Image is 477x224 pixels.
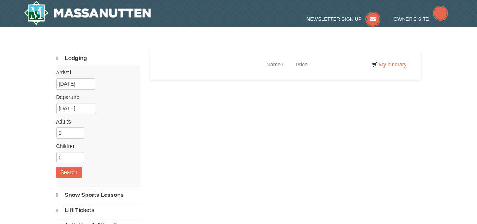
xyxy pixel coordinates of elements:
span: Newsletter Sign Up [307,16,362,22]
a: Owner's Site [394,16,448,22]
a: Name [261,57,290,72]
a: Lift Tickets [56,203,140,217]
label: Children [56,142,135,150]
a: Newsletter Sign Up [307,16,380,22]
button: Search [56,167,82,178]
a: Snow Sports Lessons [56,188,140,202]
img: Massanutten Resort Logo [24,1,151,25]
a: Massanutten Resort [24,1,151,25]
a: Price [290,57,317,72]
span: Owner's Site [394,16,429,22]
a: Lodging [56,51,140,65]
label: Departure [56,93,135,101]
label: Adults [56,118,135,125]
label: Arrival [56,69,135,76]
a: My Itinerary [367,59,415,70]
